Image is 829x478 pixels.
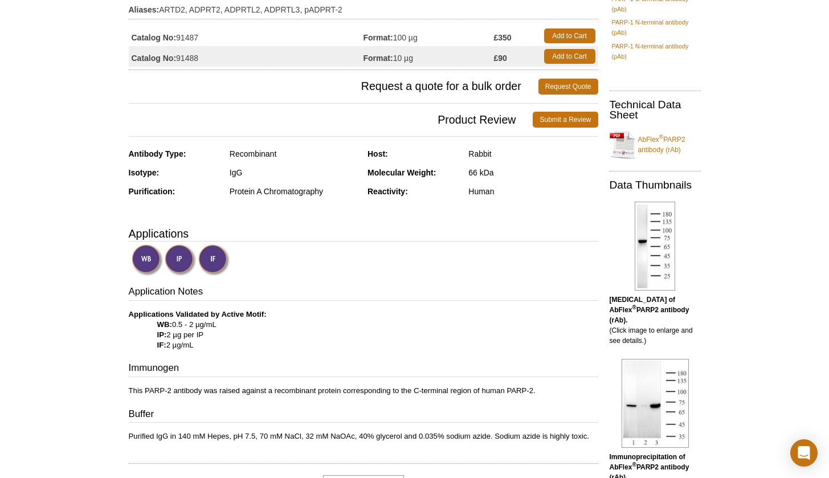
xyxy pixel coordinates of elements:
strong: Format: [364,32,393,43]
strong: £90 [493,53,507,63]
div: 66 kDa [468,167,598,178]
strong: Isotype: [129,168,160,177]
div: Human [468,186,598,197]
b: Applications Validated by Active Motif: [129,310,267,318]
a: PARP-1 N-terminal antibody (pAb) [612,41,699,62]
strong: Antibody Type: [129,149,186,158]
div: Recombinant [230,149,359,159]
strong: Reactivity: [367,187,408,196]
h2: Data Thumbnails [610,180,701,190]
a: PARP-1 N-terminal antibody (pAb) [612,17,699,38]
p: This PARP-2 antibody was raised against a recombinant protein corresponding to the C-terminal reg... [129,386,598,396]
a: Request Quote [538,79,598,95]
img: Western Blot Validated [132,244,163,276]
strong: IF: [157,341,166,349]
sup: ® [632,304,636,311]
td: 10 µg [364,46,494,67]
strong: Catalog No: [132,53,177,63]
p: Purified IgG in 140 mM Hepes, pH 7.5, 70 mM NaCl, 32 mM NaOAc, 40% glycerol and 0.035% sodium azi... [129,431,598,442]
strong: Catalog No: [132,32,177,43]
sup: ® [659,134,663,140]
strong: Molecular Weight: [367,168,436,177]
div: Rabbit [468,149,598,159]
td: 100 µg [364,26,494,46]
span: Product Review [129,112,533,128]
a: Add to Cart [544,28,595,43]
h3: Buffer [129,407,598,423]
strong: Aliases: [129,5,160,15]
strong: IP: [157,330,167,339]
div: Open Intercom Messenger [790,439,818,467]
sup: ® [632,461,636,468]
a: Submit a Review [533,112,598,128]
td: 91488 [129,46,364,67]
img: AbFlex<sup>®</sup> PARP2 antibody (rAb) tested by Western blot. [635,202,675,291]
strong: Purification: [129,187,175,196]
div: IgG [230,167,359,178]
strong: £350 [493,32,511,43]
td: 91487 [129,26,364,46]
a: Add to Cart [544,49,595,64]
strong: WB: [157,320,172,329]
strong: Host: [367,149,388,158]
p: (Click image to enlarge and see details.) [610,295,701,346]
a: AbFlex®PARP2 antibody (rAb) [610,128,701,162]
h3: Application Notes [129,285,598,301]
p: 0.5 - 2 µg/mL 2 µg per IP 2 µg/mL [129,309,598,350]
div: Protein A Chromatography [230,186,359,197]
img: Immunofluorescence Validated [198,244,230,276]
span: Request a quote for a bulk order [129,79,538,95]
img: Immunoprecipitation Validated [165,244,196,276]
img: AbFlex<sup>®</sup> PARP2 antibody (rAb) tested by immunoprecipitation. [622,359,689,448]
strong: Format: [364,53,393,63]
h3: Immunogen [129,361,598,377]
h2: Technical Data Sheet [610,100,701,120]
h3: Applications [129,225,598,242]
b: [MEDICAL_DATA] of AbFlex PARP2 antibody (rAb). [610,296,689,324]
